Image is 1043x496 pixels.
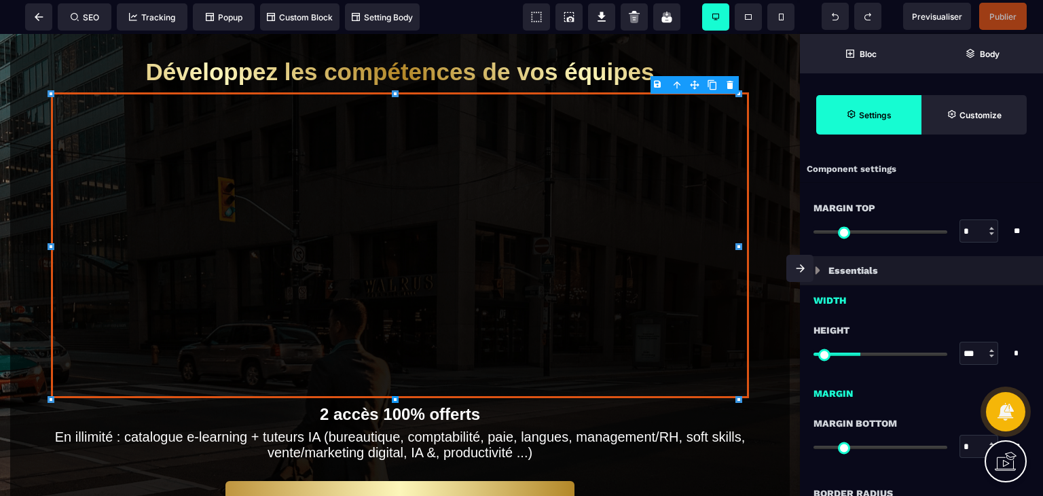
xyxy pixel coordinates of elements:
span: Margin Bottom [813,415,897,431]
span: Open Layer Manager [921,34,1043,73]
img: loading [815,266,820,274]
div: Width [800,285,1043,308]
span: Publier [989,12,1017,22]
span: Open Style Manager [921,95,1027,135]
span: Settings [816,95,921,135]
button: Activer mes 2 places offertes [225,447,574,490]
span: View components [523,3,550,31]
span: SEO [71,12,99,22]
span: Popup [206,12,242,22]
span: Open Blocks [800,34,921,73]
h1: Développez les compétences de vos équipes [51,18,749,58]
p: Essentials [828,262,878,279]
span: Previsualiser [912,12,962,22]
span: Preview [903,3,971,30]
text: En illimité : catalogue e-learning + tuteurs IA (bureautique, comptabilité, paie, langues, manage... [51,395,749,427]
span: Tracking [129,12,175,22]
span: Height [813,322,849,338]
span: Setting Body [352,12,413,22]
strong: Body [980,49,1000,59]
div: Margin [800,378,1043,402]
h2: 2 accès 100% offerts [51,364,749,390]
span: Custom Block [267,12,333,22]
strong: Customize [959,110,1002,120]
strong: Settings [859,110,892,120]
span: Screenshot [555,3,583,31]
strong: Bloc [860,49,877,59]
span: Margin Top [813,200,875,216]
div: Component settings [800,156,1043,183]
